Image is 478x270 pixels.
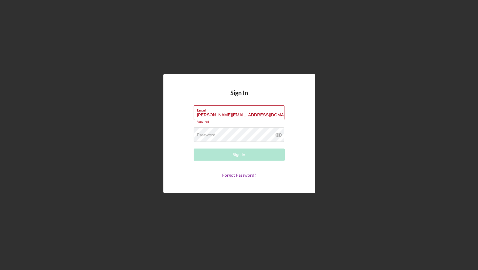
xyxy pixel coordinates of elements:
[233,148,245,161] div: Sign In
[222,172,256,178] a: Forgot Password?
[197,132,215,137] label: Password
[197,106,284,112] label: Email
[194,120,285,124] div: Required
[194,148,285,161] button: Sign In
[230,89,248,105] h4: Sign In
